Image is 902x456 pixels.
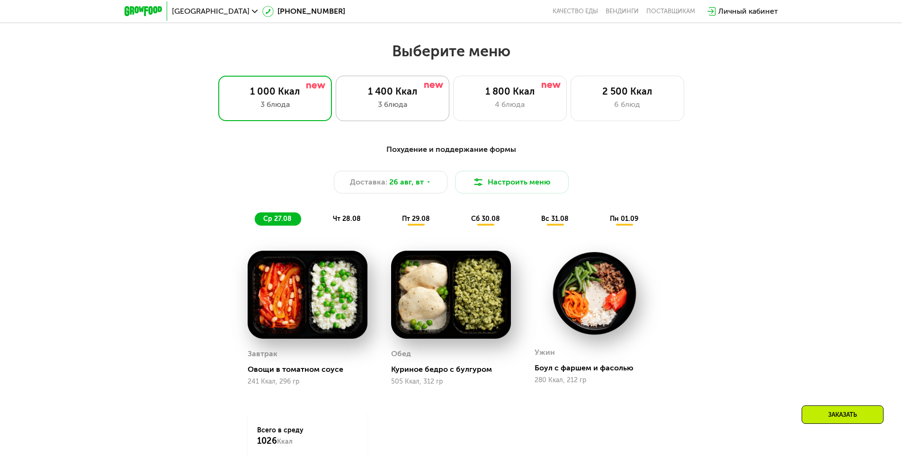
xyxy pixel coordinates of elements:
div: поставщикам [646,8,695,15]
a: Качество еды [553,8,598,15]
div: 3 блюда [346,99,439,110]
div: Боул с фаршем и фасолью [535,363,662,373]
div: Обед [391,347,411,361]
div: 1 400 Ккал [346,86,439,97]
span: Ккал [277,438,293,446]
div: 280 Ккал, 212 гр [535,377,654,384]
button: Настроить меню [455,171,569,193]
h2: Выберите меню [30,42,872,61]
div: Похудение и поддержание формы [171,144,732,156]
a: [PHONE_NUMBER] [262,6,345,17]
div: 241 Ккал, 296 гр [248,378,367,386]
span: чт 28.08 [333,215,361,223]
span: сб 30.08 [471,215,500,223]
div: Всего в среду [257,426,358,447]
div: 505 Ккал, 312 гр [391,378,511,386]
div: Куриное бедро с булгуром [391,365,518,374]
div: 1 000 Ккал [228,86,322,97]
div: Личный кабинет [718,6,778,17]
div: 6 блюд [580,99,674,110]
span: вс 31.08 [541,215,569,223]
div: 1 800 Ккал [463,86,557,97]
span: пт 29.08 [402,215,430,223]
span: ср 27.08 [263,215,292,223]
div: Овощи в томатном соусе [248,365,375,374]
span: Доставка: [350,176,387,188]
span: 1026 [257,436,277,446]
div: 3 блюда [228,99,322,110]
div: Ужин [535,345,555,360]
span: [GEOGRAPHIC_DATA] [172,8,250,15]
div: Заказать [802,405,884,424]
div: Завтрак [248,347,277,361]
span: 26 авг, вт [389,176,424,188]
span: пн 01.09 [610,215,638,223]
div: 2 500 Ккал [580,86,674,97]
a: Вендинги [606,8,639,15]
div: 4 блюда [463,99,557,110]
